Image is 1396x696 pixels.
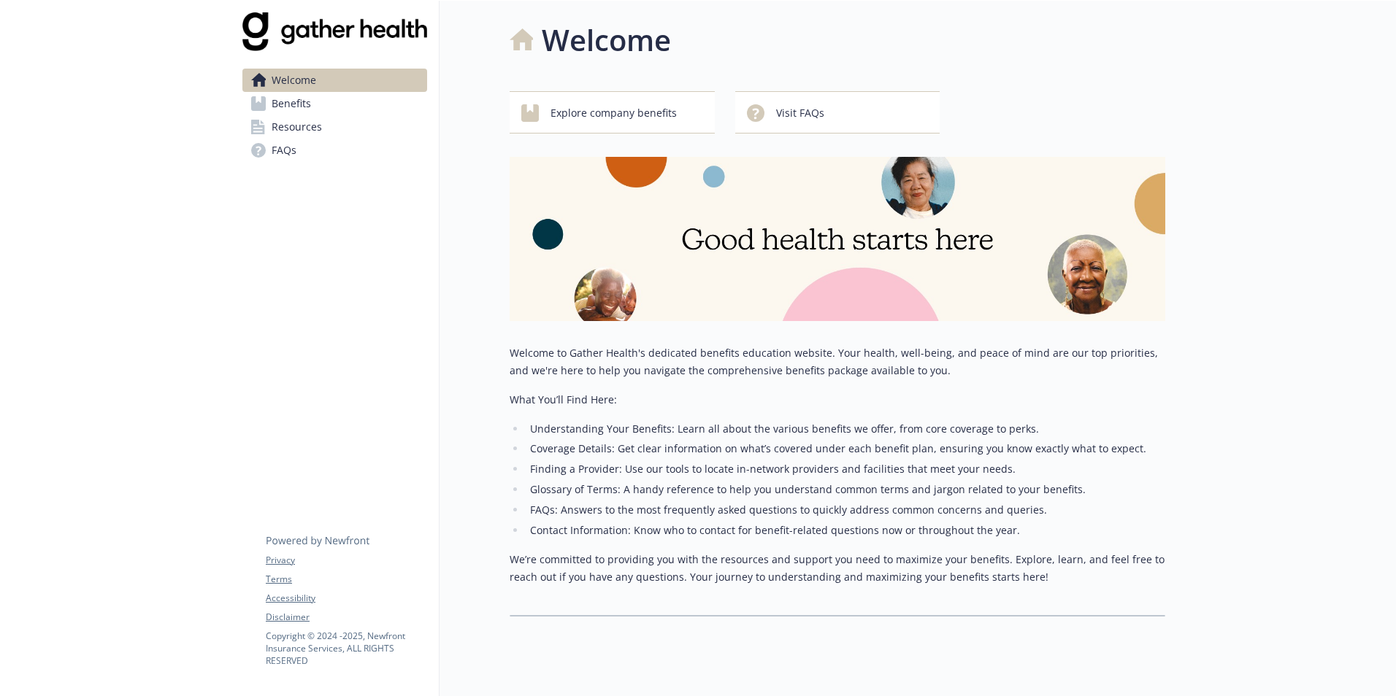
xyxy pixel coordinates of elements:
[242,139,427,162] a: FAQs
[272,69,316,92] span: Welcome
[776,99,824,127] span: Visit FAQs
[551,99,677,127] span: Explore company benefits
[526,420,1165,438] li: Understanding Your Benefits: Learn all about the various benefits we offer, from core coverage to...
[526,501,1165,519] li: FAQs: Answers to the most frequently asked questions to quickly address common concerns and queries.
[242,92,427,115] a: Benefits
[542,18,671,62] h1: Welcome
[266,630,426,667] p: Copyright © 2024 - 2025 , Newfront Insurance Services, ALL RIGHTS RESERVED
[510,391,1165,409] p: What You’ll Find Here:
[266,554,426,567] a: Privacy
[272,139,296,162] span: FAQs
[510,91,715,134] button: Explore company benefits
[510,551,1165,586] p: We’re committed to providing you with the resources and support you need to maximize your benefit...
[526,440,1165,457] li: Coverage Details: Get clear information on what’s covered under each benefit plan, ensuring you k...
[526,522,1165,539] li: Contact Information: Know who to contact for benefit-related questions now or throughout the year.
[272,92,311,115] span: Benefits
[735,91,940,134] button: Visit FAQs
[510,157,1165,321] img: overview page banner
[526,481,1165,498] li: Glossary of Terms: A handy reference to help you understand common terms and jargon related to yo...
[526,460,1165,478] li: Finding a Provider: Use our tools to locate in-network providers and facilities that meet your ne...
[266,573,426,586] a: Terms
[266,592,426,605] a: Accessibility
[242,115,427,139] a: Resources
[242,69,427,92] a: Welcome
[510,344,1165,379] p: Welcome to Gather Health's dedicated benefits education website. Your health, well-being, and pea...
[272,115,322,139] span: Resources
[266,611,426,624] a: Disclaimer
